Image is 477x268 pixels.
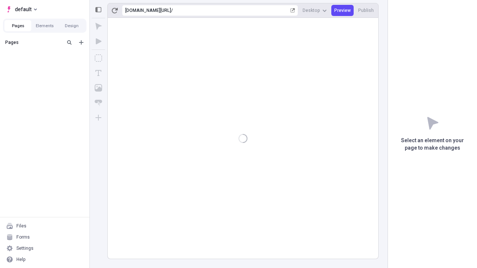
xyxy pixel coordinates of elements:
div: / [171,7,173,13]
button: Preview [331,5,354,16]
button: Select site [3,4,40,15]
div: Help [16,256,26,262]
span: Preview [334,7,351,13]
span: Publish [358,7,374,13]
button: Add new [77,38,86,47]
div: Settings [16,245,34,251]
span: Desktop [303,7,320,13]
div: Files [16,223,26,229]
button: Pages [4,20,31,31]
button: Design [58,20,85,31]
div: [URL][DOMAIN_NAME] [125,7,171,13]
button: Box [92,51,105,65]
button: Publish [355,5,377,16]
div: Forms [16,234,30,240]
span: default [15,5,32,14]
button: Button [92,96,105,109]
p: Select an element on your page to make changes [388,137,477,152]
button: Image [92,81,105,95]
button: Text [92,66,105,80]
button: Elements [31,20,58,31]
div: Pages [5,39,62,45]
button: Desktop [300,5,330,16]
